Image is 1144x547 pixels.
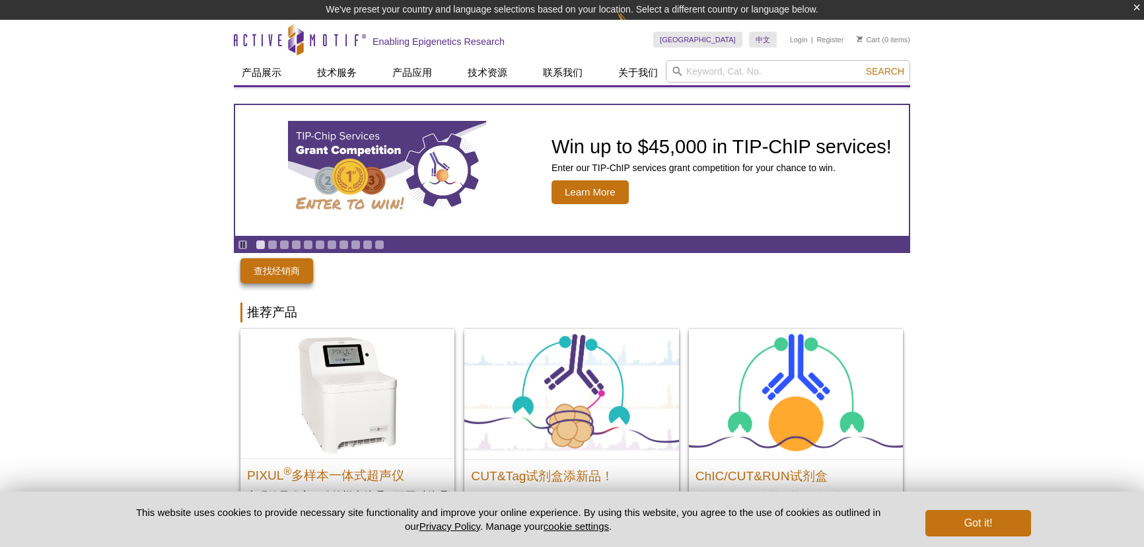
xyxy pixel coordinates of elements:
[279,240,289,250] a: Go to slide 3
[552,162,892,174] p: Enter our TIP-ChIP services grant competition for your chance to win.
[235,105,909,236] article: TIP-ChIP Services Grant Competition
[315,240,325,250] a: Go to slide 6
[240,329,454,458] img: PIXUL Multi-Sample Sonicator
[666,60,910,83] input: Keyword, Cat. No.
[464,329,678,530] a: CUT&Tag试剂盒添新品！ CUT&Tag试剂盒添新品！ 兔抗、鼠抗可选，轻松掌握CUT&Tag技术！
[351,240,361,250] a: Go to slide 9
[617,10,652,41] img: Change Here
[288,121,486,220] img: TIP-ChIP Services Grant Competition
[419,521,480,532] a: Privacy Policy
[790,35,808,44] a: Login
[857,32,910,48] li: (0 items)
[460,60,515,85] a: 技术资源
[544,521,609,532] button: cookie settings
[235,105,909,236] a: TIP-ChIP Services Grant Competition Win up to $45,000 in TIP-ChIP services! Enter our TIP-ChIP se...
[303,240,313,250] a: Go to slide 5
[375,240,384,250] a: Go to slide 11
[862,65,908,77] button: Search
[811,32,813,48] li: |
[291,240,301,250] a: Go to slide 4
[240,303,904,322] h2: 推荐产品
[749,32,777,48] a: 中文
[552,137,892,157] h2: Win up to $45,000 in TIP-ChIP services!
[384,60,440,85] a: 产品应用
[925,510,1031,536] button: Got it!
[268,240,277,250] a: Go to slide 2
[247,489,448,516] p: 实现效果稳定一致的样本处理，可同时处理1-96个样本
[696,490,896,517] p: 从较少量细胞中获得染色质相关蛋白及其修饰的全基因组分布
[240,258,313,283] a: 查找经销商
[247,462,448,482] h2: PIXUL 多样本一体式超声仪
[552,180,629,204] span: Learn More
[857,35,880,44] a: Cart
[816,35,843,44] a: Register
[327,240,337,250] a: Go to slide 7
[464,329,678,459] img: CUT&Tag试剂盒添新品！
[256,240,266,250] a: Go to slide 1
[339,240,349,250] a: Go to slide 8
[373,36,505,48] h2: Enabling Epigenetics Research
[653,32,742,48] a: [GEOGRAPHIC_DATA]
[689,329,903,530] a: ChIC/CUT&RUN Assay Kit ChIC/CUT&RUN试剂盒 从较少量细胞中获得染色质相关蛋白及其修饰的全基因组分布
[363,240,373,250] a: Go to slide 10
[238,240,248,250] a: Toggle autoplay
[309,60,365,85] a: 技术服务
[535,60,590,85] a: 联系我们
[234,60,289,85] a: 产品展示
[471,463,672,483] h2: CUT&Tag试剂盒添新品！
[857,36,863,42] img: Your Cart
[689,329,903,459] img: ChIC/CUT&RUN Assay Kit
[866,66,904,77] span: Search
[610,60,666,85] a: 关于我们
[113,505,904,533] p: This website uses cookies to provide necessary site functionality and improve your online experie...
[240,329,454,529] a: PIXUL Multi-Sample Sonicator PIXUL®多样本一体式超声仪 实现效果稳定一致的样本处理，可同时处理1-96个样本
[471,490,672,517] p: 兔抗、鼠抗可选，轻松掌握CUT&Tag技术！
[283,466,291,477] sup: ®
[696,463,896,483] h2: ChIC/CUT&RUN试剂盒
